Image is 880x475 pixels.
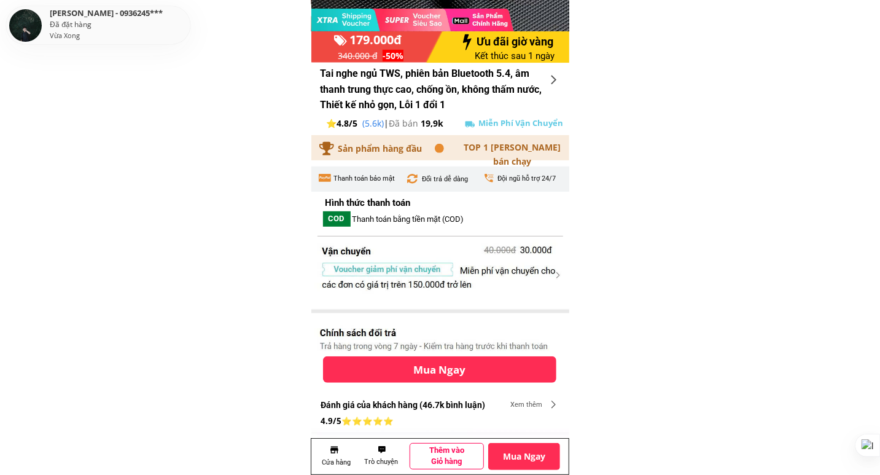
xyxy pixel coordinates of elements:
div: COD [329,213,349,226]
h1: Cửa hàng [320,457,354,468]
div: Kết thúc sau 1 ngày [469,49,561,63]
div: Đổi trả dễ dàng [416,174,473,185]
span: 4.8/5 [337,117,357,129]
div: ⭐⭐⭐⭐⭐ [321,415,422,428]
div: Miễn Phí Vận Chuyển [477,117,565,130]
span: 19,9k [421,117,443,129]
div: Đội ngũ hỗ trợ 24/7 [493,173,561,184]
div: Xem thêm [492,399,560,410]
div: Ưu đãi giờ vàng [464,33,565,51]
h1: Thêm vào Giỏ hàng [418,445,476,467]
p: Mua Ngay [488,443,560,469]
div: | [315,117,458,130]
span: ⭐ [326,117,337,129]
div: 179.000đ [339,30,412,50]
div: Thanh toán bảo mật [332,173,395,184]
span: -50% [383,50,403,61]
div: TOP 1 [PERSON_NAME] bán chạy [456,141,569,168]
div: 340.000 đ [333,49,383,63]
div: Hình thức thanh toán [325,195,421,210]
span: (5.6k) [362,117,384,129]
span: 4.9/5 [321,415,341,426]
span: Đã bán [389,117,418,129]
div: Đánh giá của khách hàng (46.7k bình luận) [321,398,520,412]
h1: Trò chuyện [361,457,402,468]
div: Thanh toán bằng tiền mặt (COD) [352,213,477,226]
div: Sản phẩm hàng đầu [332,142,427,155]
p: Mua Ngay [323,356,556,383]
div: Tai nghe ngủ TWS, phiên bản Bluetooth 5.4, âm thanh trung thực cao, chống ồn, không thấm nước, Th... [320,66,545,113]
